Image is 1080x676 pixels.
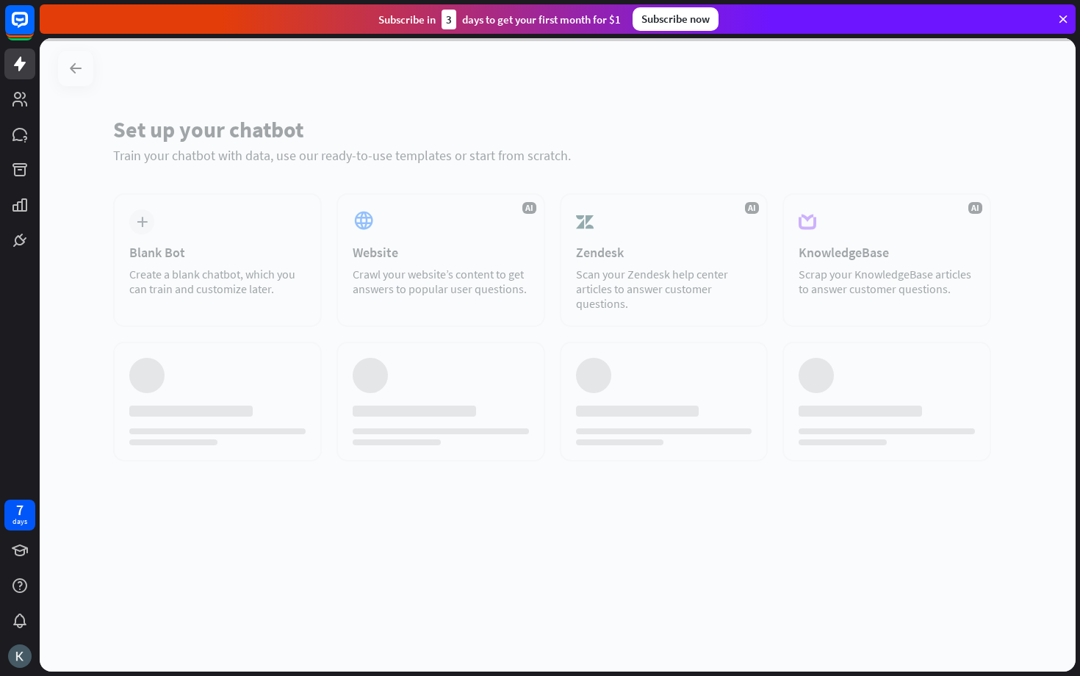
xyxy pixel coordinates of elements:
div: days [12,517,27,527]
div: 7 [16,503,24,517]
div: Subscribe in days to get your first month for $1 [378,10,621,29]
div: Subscribe now [633,7,719,31]
a: 7 days [4,500,35,531]
div: 3 [442,10,456,29]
